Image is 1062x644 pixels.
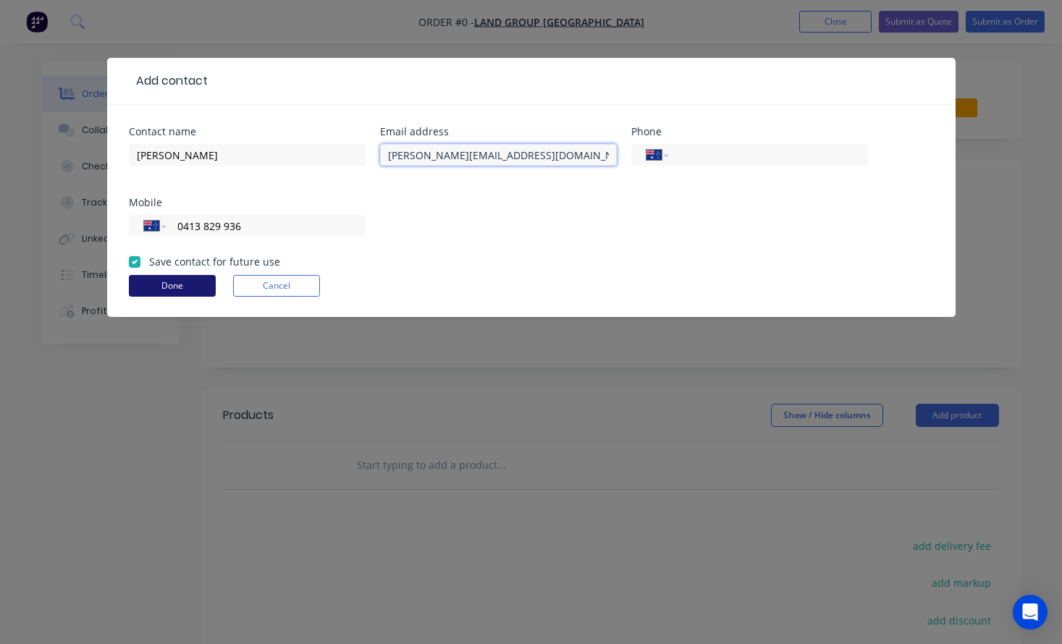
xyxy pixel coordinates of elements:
div: Open Intercom Messenger [1013,595,1048,630]
div: Add contact [129,72,208,90]
button: Done [129,275,216,297]
div: Phone [631,127,868,137]
div: Mobile [129,198,366,208]
div: Email address [380,127,617,137]
div: Contact name [129,127,366,137]
label: Save contact for future use [149,254,280,269]
button: Cancel [233,275,320,297]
